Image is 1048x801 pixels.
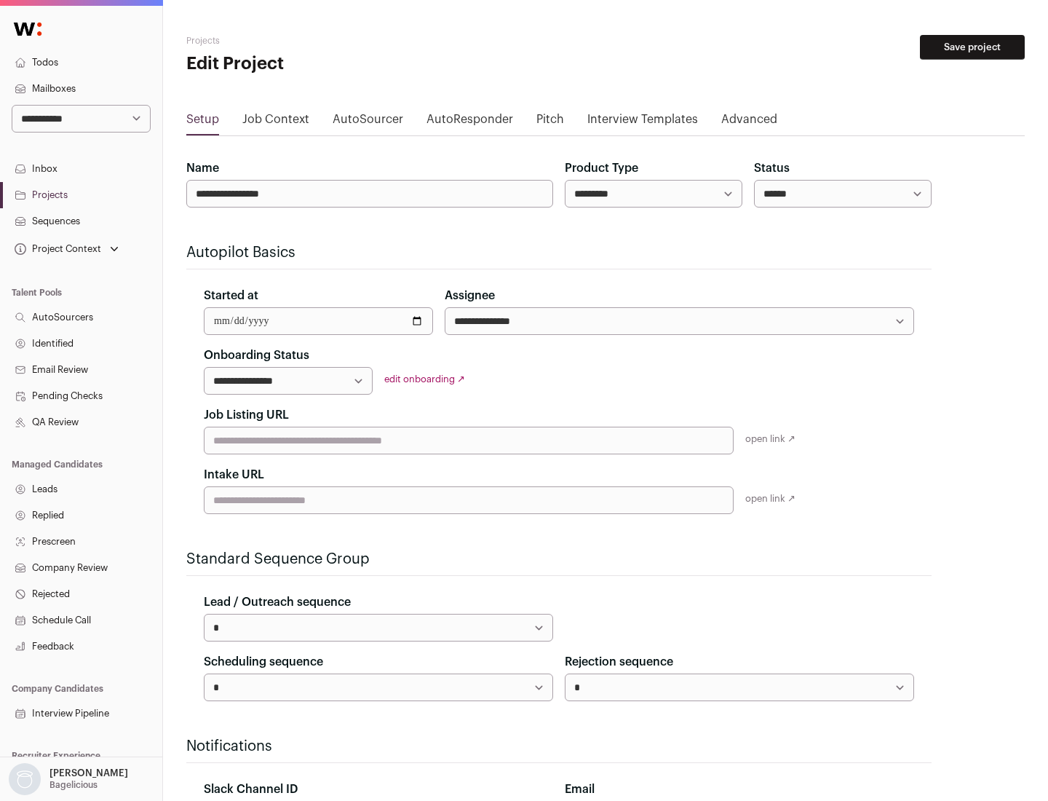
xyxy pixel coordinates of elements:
[6,15,49,44] img: Wellfound
[12,239,122,259] button: Open dropdown
[333,111,403,134] a: AutoSourcer
[186,242,932,263] h2: Autopilot Basics
[204,593,351,611] label: Lead / Outreach sequence
[754,159,790,177] label: Status
[565,159,638,177] label: Product Type
[426,111,513,134] a: AutoResponder
[587,111,698,134] a: Interview Templates
[920,35,1025,60] button: Save project
[242,111,309,134] a: Job Context
[204,781,298,798] label: Slack Channel ID
[445,287,495,304] label: Assignee
[186,52,466,76] h1: Edit Project
[204,406,289,424] label: Job Listing URL
[204,653,323,671] label: Scheduling sequence
[186,35,466,47] h2: Projects
[204,347,309,364] label: Onboarding Status
[6,763,131,795] button: Open dropdown
[186,159,219,177] label: Name
[186,549,932,569] h2: Standard Sequence Group
[721,111,777,134] a: Advanced
[9,763,41,795] img: nopic.png
[536,111,564,134] a: Pitch
[12,243,101,255] div: Project Context
[49,768,128,779] p: [PERSON_NAME]
[565,781,914,798] div: Email
[186,736,932,757] h2: Notifications
[565,653,673,671] label: Rejection sequence
[49,779,98,791] p: Bagelicious
[204,466,264,484] label: Intake URL
[384,374,465,384] a: edit onboarding ↗
[186,111,219,134] a: Setup
[204,287,258,304] label: Started at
